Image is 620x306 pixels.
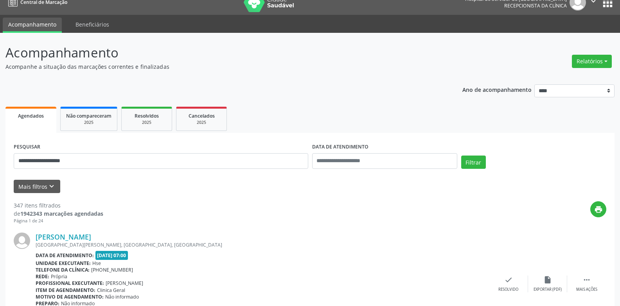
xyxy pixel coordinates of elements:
[5,43,432,63] p: Acompanhamento
[66,120,111,125] div: 2025
[14,180,60,193] button: Mais filtroskeyboard_arrow_down
[106,280,143,286] span: [PERSON_NAME]
[14,141,40,153] label: PESQUISAR
[14,201,103,209] div: 347 itens filtrados
[36,293,104,300] b: Motivo de agendamento:
[51,273,67,280] span: Própria
[504,276,513,284] i: check
[97,287,125,293] span: Clinica Geral
[20,210,103,217] strong: 1942343 marcações agendadas
[543,276,552,284] i: insert_drive_file
[36,273,49,280] b: Rede:
[127,120,166,125] div: 2025
[14,233,30,249] img: img
[36,233,91,241] a: [PERSON_NAME]
[582,276,591,284] i: 
[36,242,489,248] div: [GEOGRAPHIC_DATA][PERSON_NAME], [GEOGRAPHIC_DATA], [GEOGRAPHIC_DATA]
[189,113,215,119] span: Cancelados
[312,141,368,153] label: DATA DE ATENDIMENTO
[91,267,133,273] span: [PHONE_NUMBER]
[135,113,159,119] span: Resolvidos
[36,280,104,286] b: Profissional executante:
[534,287,562,292] div: Exportar (PDF)
[66,113,111,119] span: Não compareceram
[70,18,115,31] a: Beneficiários
[36,252,94,259] b: Data de atendimento:
[18,113,44,119] span: Agendados
[92,260,101,267] span: Hse
[590,201,606,217] button: print
[576,287,597,292] div: Mais ações
[182,120,221,125] div: 2025
[498,287,518,292] div: Resolvido
[572,55,612,68] button: Relatórios
[5,63,432,71] p: Acompanhe a situação das marcações correntes e finalizadas
[461,156,486,169] button: Filtrar
[36,267,90,273] b: Telefone da clínica:
[105,293,139,300] span: Não informado
[14,218,103,224] div: Página 1 de 24
[462,84,532,94] p: Ano de acompanhamento
[47,182,56,191] i: keyboard_arrow_down
[36,287,95,293] b: Item de agendamento:
[14,209,103,218] div: de
[95,251,128,260] span: [DATE] 07:00
[504,2,567,9] span: Recepcionista da clínica
[36,260,91,267] b: Unidade executante:
[594,205,603,214] i: print
[3,18,62,33] a: Acompanhamento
